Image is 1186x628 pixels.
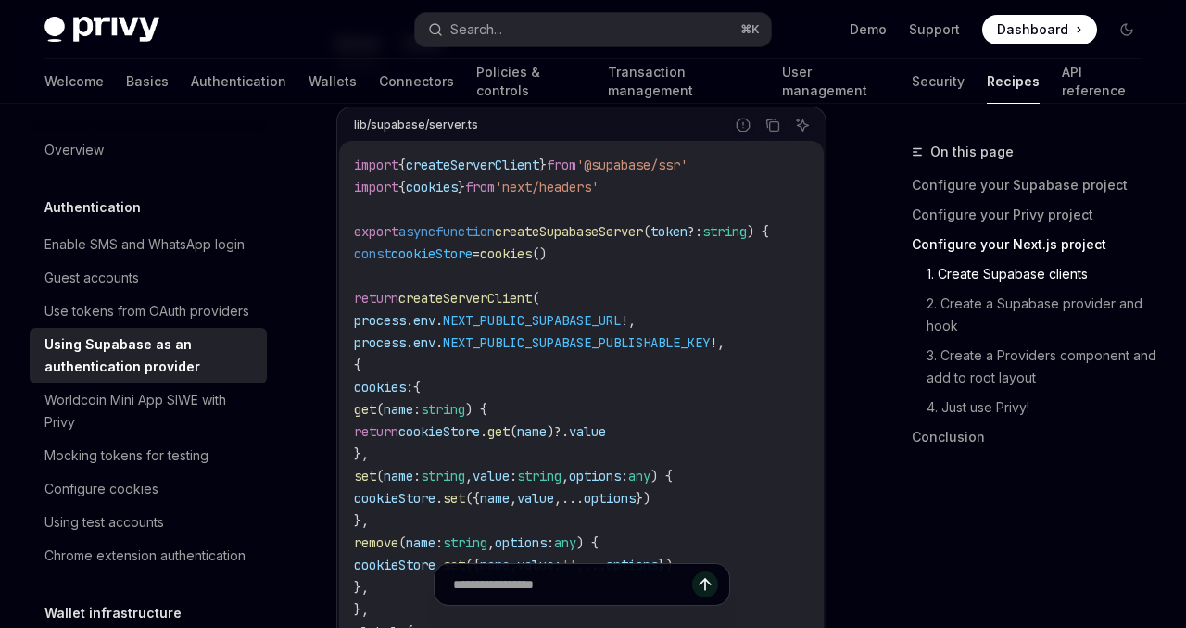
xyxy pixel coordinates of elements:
[576,157,688,173] span: '@supabase/ssr'
[384,468,413,484] span: name
[912,259,1156,289] a: 1. Create Supabase clients
[435,557,443,573] span: .
[126,59,169,104] a: Basics
[510,423,517,440] span: (
[391,245,473,262] span: cookieStore
[354,113,478,137] div: lib/supabase/server.ts
[421,401,465,418] span: string
[398,534,406,551] span: (
[443,490,465,507] span: set
[547,157,576,173] span: from
[561,490,584,507] span: ...
[561,468,569,484] span: ,
[30,261,267,295] a: Guest accounts
[495,223,643,240] span: createSupabaseServer
[692,571,718,597] button: Send message
[532,290,539,307] span: (
[443,334,710,351] span: NEXT_PUBLIC_SUPABASE_PUBLISHABLE_KEY
[44,300,249,322] div: Use tokens from OAuth providers
[465,179,495,195] span: from
[782,59,889,104] a: User management
[628,468,650,484] span: any
[406,534,435,551] span: name
[413,334,435,351] span: env
[930,141,1014,163] span: On this page
[406,334,413,351] span: .
[413,468,421,484] span: :
[354,512,369,529] span: },
[912,393,1156,422] a: 4. Just use Privy!
[547,534,554,551] span: :
[517,468,561,484] span: string
[379,59,454,104] a: Connectors
[435,223,495,240] span: function
[517,557,561,573] span: value:
[354,557,435,573] span: cookieStore
[354,468,376,484] span: set
[584,557,606,573] span: ...
[554,490,561,507] span: ,
[761,113,785,137] button: Copy the contents from the code block
[354,312,406,329] span: process
[443,557,465,573] span: set
[621,312,628,329] span: !
[912,200,1156,230] a: Configure your Privy project
[480,423,487,440] span: .
[547,423,569,440] span: )?.
[912,422,1156,452] a: Conclusion
[569,423,606,440] span: value
[643,223,650,240] span: (
[480,245,532,262] span: cookies
[44,545,246,567] div: Chrome extension authentication
[717,334,725,351] span: ,
[44,602,182,624] h5: Wallet infrastructure
[912,170,1156,200] a: Configure your Supabase project
[435,334,443,351] span: .
[465,468,473,484] span: ,
[415,13,771,46] button: Search...⌘K
[398,290,532,307] span: createServerClient
[569,468,621,484] span: options
[44,511,164,534] div: Using test accounts
[191,59,286,104] a: Authentication
[354,334,406,351] span: process
[476,59,586,104] a: Policies & controls
[354,223,398,240] span: export
[30,439,267,472] a: Mocking tokens for testing
[354,157,398,173] span: import
[413,312,435,329] span: env
[458,179,465,195] span: }
[435,490,443,507] span: .
[473,468,510,484] span: value
[747,223,769,240] span: ) {
[584,490,636,507] span: options
[517,490,554,507] span: value
[354,401,376,418] span: get
[658,557,673,573] span: })
[702,223,747,240] span: string
[850,20,887,39] a: Demo
[44,233,245,256] div: Enable SMS and WhatsApp login
[650,468,673,484] span: ) {
[495,534,547,551] span: options
[688,223,702,240] span: ?:
[44,59,104,104] a: Welcome
[309,59,357,104] a: Wallets
[435,534,443,551] span: :
[384,401,413,418] span: name
[44,17,159,43] img: dark logo
[398,179,406,195] span: {
[398,157,406,173] span: {
[354,534,398,551] span: remove
[731,113,755,137] button: Report incorrect code
[495,179,599,195] span: 'next/headers'
[606,557,658,573] span: options
[398,223,435,240] span: async
[465,557,480,573] span: ({
[912,230,1156,259] a: Configure your Next.js project
[44,333,256,378] div: Using Supabase as an authentication provider
[44,478,158,500] div: Configure cookies
[532,245,547,262] span: ()
[30,472,267,506] a: Configure cookies
[480,490,510,507] span: name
